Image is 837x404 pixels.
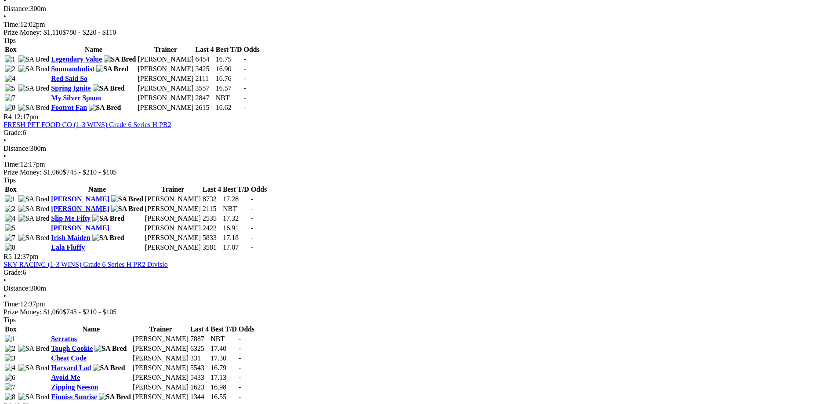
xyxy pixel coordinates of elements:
[190,325,209,334] th: Last 4
[5,65,15,73] img: 2
[5,383,15,391] img: 7
[244,84,246,92] span: -
[244,104,246,111] span: -
[137,84,194,93] td: [PERSON_NAME]
[89,104,121,112] img: SA Bred
[51,234,90,241] a: Irish Maiden
[5,224,15,232] img: 5
[222,214,250,223] td: 17.32
[251,224,253,232] span: -
[202,243,221,252] td: 3581
[239,383,241,391] span: -
[215,84,243,93] td: 16.57
[18,205,50,213] img: SA Bred
[244,55,246,63] span: -
[5,325,17,333] span: Box
[18,104,50,112] img: SA Bred
[202,204,221,213] td: 2115
[4,137,6,144] span: •
[202,214,221,223] td: 2535
[5,84,15,92] img: 5
[251,205,253,212] span: -
[190,354,209,363] td: 331
[195,103,214,112] td: 2615
[238,325,255,334] th: Odds
[210,393,237,401] td: 16.55
[4,21,833,29] div: 12:02pm
[4,292,6,300] span: •
[51,104,87,111] a: Footrot Fan
[93,84,125,92] img: SA Bred
[145,185,201,194] th: Trainer
[4,269,833,277] div: 6
[5,393,15,401] img: 8
[5,345,15,353] img: 2
[51,55,102,63] a: Legendary Value
[51,84,91,92] a: Spring Ignite
[195,84,214,93] td: 3557
[51,364,91,371] a: Harvard Lad
[18,234,50,242] img: SA Bred
[190,364,209,372] td: 5543
[51,65,94,73] a: Somnambulist
[5,104,15,112] img: 8
[4,308,833,316] div: Prize Money: $1,060
[251,215,253,222] span: -
[215,103,243,112] td: 16.62
[222,224,250,233] td: 16.91
[137,74,194,83] td: [PERSON_NAME]
[5,215,15,222] img: 4
[4,160,20,168] span: Time:
[137,65,194,73] td: [PERSON_NAME]
[4,5,833,13] div: 300m
[210,383,237,392] td: 16.98
[239,393,241,400] span: -
[5,374,15,382] img: 6
[51,354,86,362] a: Cheat Code
[51,393,97,400] a: Finniss Sunrise
[132,335,189,343] td: [PERSON_NAME]
[4,129,23,136] span: Grade:
[4,168,833,176] div: Prize Money: $1,060
[51,195,109,203] a: [PERSON_NAME]
[14,113,39,120] span: 12:17pm
[4,300,833,308] div: 12:37pm
[4,5,30,12] span: Distance:
[4,36,16,44] span: Tips
[51,215,91,222] a: Slip Me Fifty
[195,65,214,73] td: 3425
[4,176,16,184] span: Tips
[92,215,124,222] img: SA Bred
[137,55,194,64] td: [PERSON_NAME]
[244,75,246,82] span: -
[5,335,15,343] img: 1
[222,204,250,213] td: NBT
[250,185,267,194] th: Odds
[222,185,250,194] th: Best T/D
[5,354,15,362] img: 3
[4,145,833,153] div: 300m
[51,75,87,82] a: Red Said So
[222,233,250,242] td: 17.18
[210,344,237,353] td: 17.40
[132,393,189,401] td: [PERSON_NAME]
[18,364,50,372] img: SA Bred
[4,29,833,36] div: Prize Money: $1,110
[51,374,80,381] a: Avoid Me
[243,45,260,54] th: Odds
[239,364,241,371] span: -
[137,94,194,102] td: [PERSON_NAME]
[99,393,131,401] img: SA Bred
[5,55,15,63] img: 1
[202,185,221,194] th: Last 4
[14,253,39,260] span: 12:37pm
[4,261,168,268] a: SKY RACING (1-3 WINS) Grade 6 Series H PR2 Divisio
[4,269,23,276] span: Grade:
[4,253,12,260] span: R5
[239,374,241,381] span: -
[4,277,6,284] span: •
[202,195,221,204] td: 8732
[51,224,109,232] a: [PERSON_NAME]
[111,205,143,213] img: SA Bred
[5,205,15,213] img: 2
